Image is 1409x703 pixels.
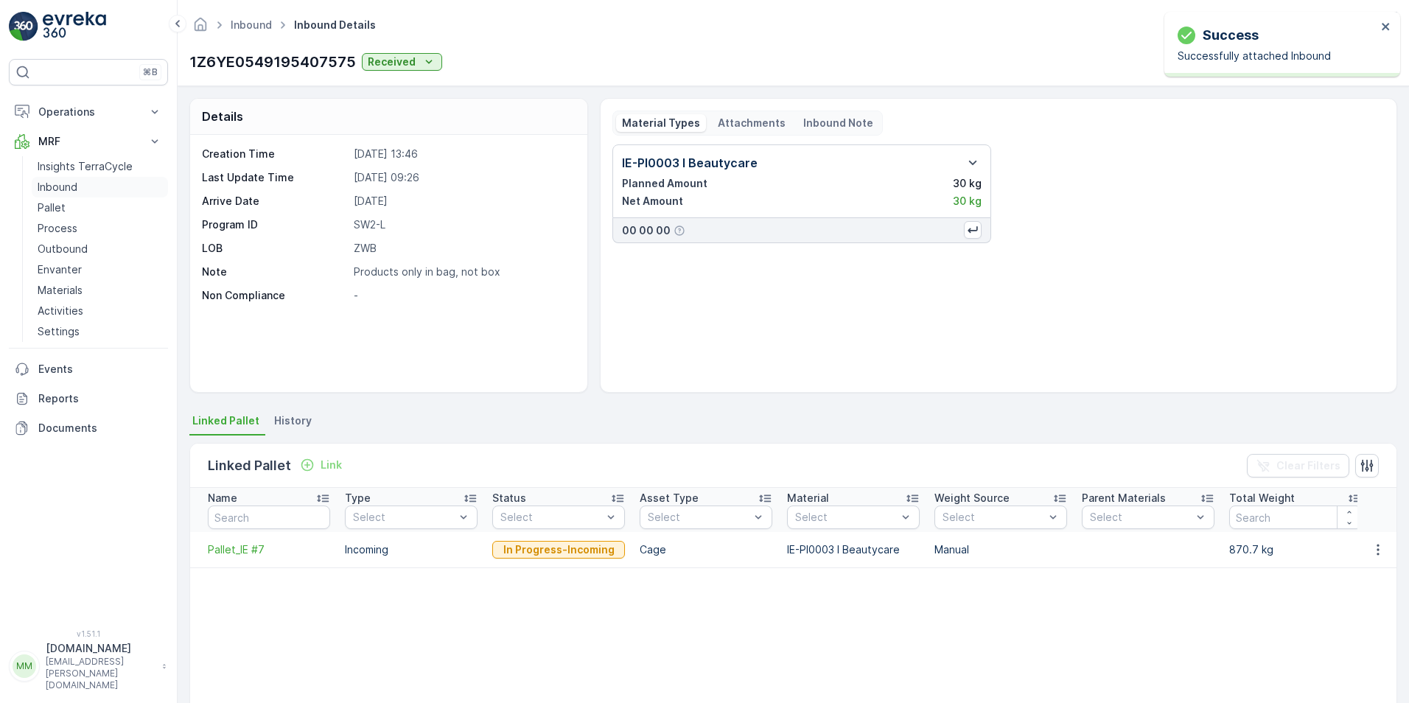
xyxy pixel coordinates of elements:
p: Incoming [345,542,478,557]
a: Activities [32,301,168,321]
p: Envanter [38,262,82,277]
button: MM[DOMAIN_NAME][EMAIL_ADDRESS][PERSON_NAME][DOMAIN_NAME] [9,641,168,691]
p: Weight Source [934,491,1010,506]
p: Parent Materials [1082,491,1166,506]
p: [EMAIL_ADDRESS][PERSON_NAME][DOMAIN_NAME] [46,656,155,691]
p: MRF [38,134,139,149]
p: Cage [640,542,772,557]
p: [DATE] 09:26 [354,170,572,185]
input: Search [208,506,330,529]
p: Planned Amount [622,176,707,191]
button: Clear Filters [1247,454,1349,478]
p: Material Types [622,116,700,130]
p: Select [500,510,602,525]
div: Help Tooltip Icon [674,225,685,237]
p: Received [368,55,416,69]
a: Events [9,354,168,384]
p: Select [648,510,749,525]
a: Outbound [32,239,168,259]
p: Products only in bag, not box [354,265,572,279]
button: Link [294,456,348,474]
p: Settings [38,324,80,339]
p: 30 kg [953,194,982,209]
p: Select [943,510,1044,525]
p: Successfully attached Inbound [1178,49,1377,63]
p: Last Update Time [202,170,348,185]
p: 00 00 00 [622,223,671,238]
img: logo_light-DOdMpM7g.png [43,12,106,41]
p: Select [1090,510,1192,525]
p: Select [353,510,455,525]
p: Status [492,491,526,506]
img: logo [9,12,38,41]
p: Non Compliance [202,288,348,303]
p: Linked Pallet [208,455,291,476]
button: Operations [9,97,168,127]
p: ⌘B [143,66,158,78]
button: close [1381,21,1391,35]
a: Envanter [32,259,168,280]
p: ZWB [354,241,572,256]
p: Asset Type [640,491,699,506]
button: Received [362,53,442,71]
input: Search [1229,506,1362,529]
p: 30 kg [953,176,982,191]
p: IE-PI0003 I Beautycare [622,154,758,172]
p: Materials [38,283,83,298]
a: Documents [9,413,168,443]
div: MM [13,654,36,678]
p: Material [787,491,829,506]
p: Arrive Date [202,194,348,209]
button: MRF [9,127,168,156]
p: SW2-L [354,217,572,232]
p: Select [795,510,897,525]
span: History [274,413,312,428]
p: Name [208,491,237,506]
p: Inbound [38,180,77,195]
p: LOB [202,241,348,256]
p: Documents [38,421,162,436]
p: Attachments [718,116,786,130]
p: Net Amount [622,194,683,209]
p: Program ID [202,217,348,232]
p: Inbound Note [803,116,873,130]
p: Insights TerraCycle [38,159,133,174]
p: Activities [38,304,83,318]
p: Reports [38,391,162,406]
p: 1Z6YE0549195407575 [189,51,356,73]
span: Linked Pallet [192,413,259,428]
p: In Progress-Incoming [503,542,615,557]
p: 870.7 kg [1229,542,1362,557]
a: Pallet_IE #7 [208,542,330,557]
p: Success [1203,25,1259,46]
p: [DATE] 13:46 [354,147,572,161]
a: Homepage [192,22,209,35]
a: Materials [32,280,168,301]
span: v 1.51.1 [9,629,168,638]
a: Process [32,218,168,239]
p: Outbound [38,242,88,256]
p: Note [202,265,348,279]
a: Pallet [32,197,168,218]
p: Pallet [38,200,66,215]
p: Operations [38,105,139,119]
p: Clear Filters [1276,458,1340,473]
p: Events [38,362,162,377]
p: Creation Time [202,147,348,161]
a: Inbound [231,18,272,31]
button: In Progress-Incoming [492,541,625,559]
a: Reports [9,384,168,413]
p: [DATE] [354,194,572,209]
p: Process [38,221,77,236]
a: Settings [32,321,168,342]
a: Inbound [32,177,168,197]
p: Link [321,458,342,472]
p: Details [202,108,243,125]
p: IE-PI0003 I Beautycare [787,542,920,557]
p: [DOMAIN_NAME] [46,641,155,656]
p: Manual [934,542,1067,557]
p: - [354,288,572,303]
a: Insights TerraCycle [32,156,168,177]
span: Inbound Details [291,18,379,32]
